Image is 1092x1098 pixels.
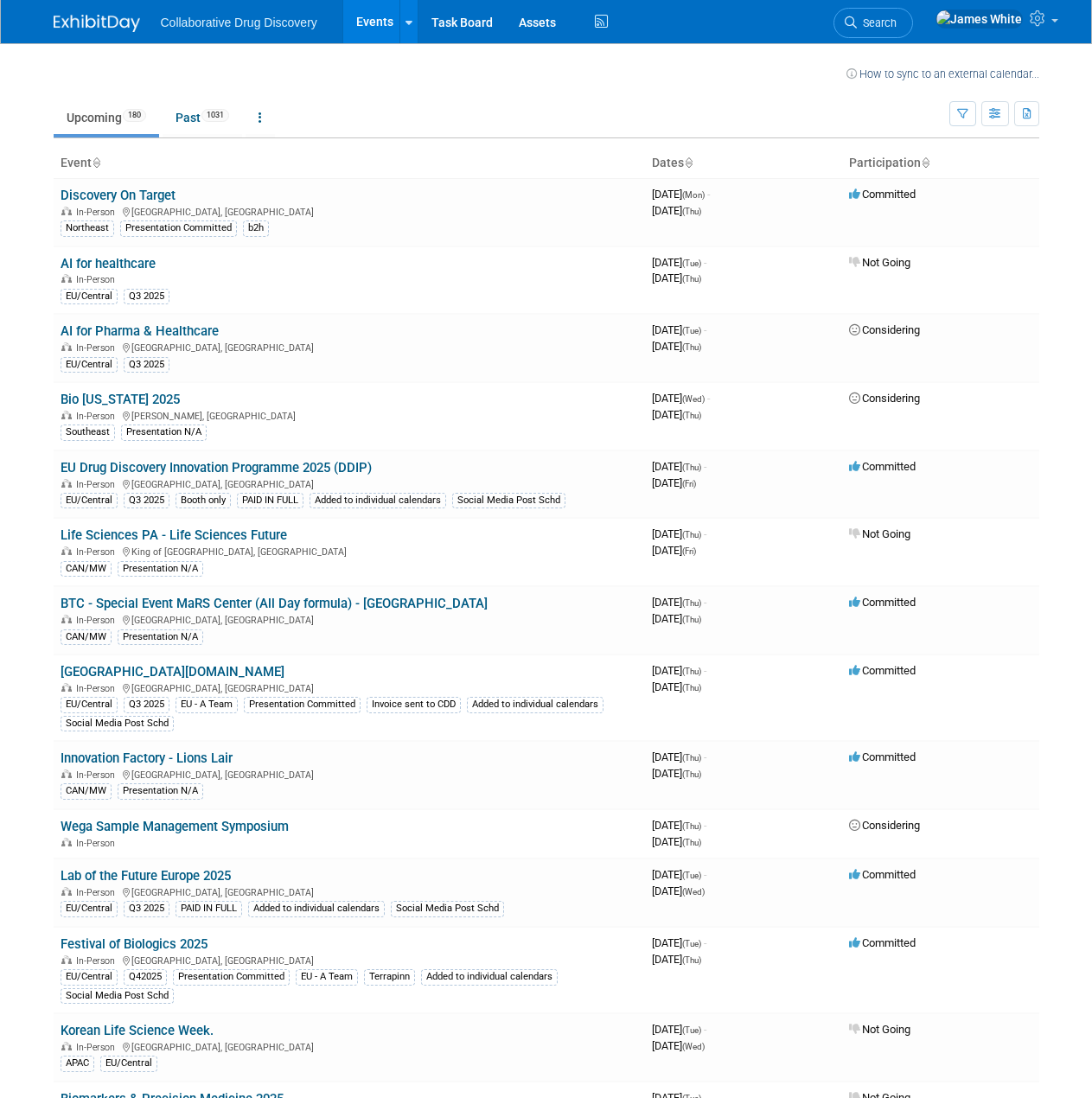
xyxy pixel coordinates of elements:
[296,969,358,985] div: EU - A Team
[118,783,203,799] div: Presentation N/A
[652,953,701,966] span: [DATE]
[61,493,118,508] div: EU/Central
[682,463,701,472] span: (Thu)
[61,527,287,543] a: Life Sciences PA - Life Sciences Future
[61,680,638,694] div: [GEOGRAPHIC_DATA], [GEOGRAPHIC_DATA]
[61,408,638,422] div: [PERSON_NAME], [GEOGRAPHIC_DATA]
[833,8,913,38] a: Search
[645,149,842,178] th: Dates
[76,887,120,898] span: In-Person
[61,988,174,1004] div: Social Media Post Schd
[682,683,701,693] span: (Thu)
[652,408,701,421] span: [DATE]
[652,664,706,677] span: [DATE]
[61,697,118,712] div: EU/Central
[201,109,229,122] span: 1031
[124,289,169,304] div: Q3 2025
[367,697,461,712] div: Invoice sent to CDD
[682,871,701,880] span: (Tue)
[121,425,207,440] div: Presentation N/A
[682,1025,701,1035] span: (Tue)
[704,323,706,336] span: -
[682,259,701,268] span: (Tue)
[61,1039,638,1053] div: [GEOGRAPHIC_DATA], [GEOGRAPHIC_DATA]
[76,274,120,285] span: In-Person
[61,1056,94,1071] div: APAC
[61,220,114,236] div: Northeast
[652,204,701,217] span: [DATE]
[652,767,701,780] span: [DATE]
[364,969,415,985] div: Terrapinn
[652,612,701,625] span: [DATE]
[61,342,72,351] img: In-Person Event
[921,156,929,169] a: Sort by Participation Type
[61,750,233,766] a: Innovation Factory - Lions Lair
[849,596,916,609] span: Committed
[682,753,701,763] span: (Thu)
[467,697,603,712] div: Added to individual calendars
[849,868,916,881] span: Committed
[124,493,169,508] div: Q3 2025
[652,884,705,897] span: [DATE]
[61,819,289,834] a: Wega Sample Management Symposium
[682,821,701,831] span: (Thu)
[176,493,231,508] div: Booth only
[849,936,916,949] span: Committed
[61,544,638,558] div: King of [GEOGRAPHIC_DATA], [GEOGRAPHIC_DATA]
[682,887,705,897] span: (Wed)
[76,1042,120,1053] span: In-Person
[61,716,174,731] div: Social Media Post Schd
[452,493,565,508] div: Social Media Post Schd
[652,271,701,284] span: [DATE]
[244,697,361,712] div: Presentation Committed
[76,683,120,694] span: In-Person
[652,544,696,557] span: [DATE]
[849,819,920,832] span: Considering
[849,188,916,201] span: Committed
[173,969,290,985] div: Presentation Committed
[652,750,706,763] span: [DATE]
[61,953,638,967] div: [GEOGRAPHIC_DATA], [GEOGRAPHIC_DATA]
[652,1023,706,1036] span: [DATE]
[61,884,638,898] div: [GEOGRAPHIC_DATA], [GEOGRAPHIC_DATA]
[161,16,317,29] span: Collaborative Drug Discovery
[61,868,231,884] a: Lab of the Future Europe 2025
[652,680,701,693] span: [DATE]
[61,188,176,203] a: Discovery On Target
[652,188,710,201] span: [DATE]
[652,323,706,336] span: [DATE]
[163,101,242,134] a: Past1031
[76,955,120,967] span: In-Person
[310,493,446,508] div: Added to individual calendars
[61,664,284,680] a: [GEOGRAPHIC_DATA][DOMAIN_NAME]
[61,783,112,799] div: CAN/MW
[652,392,710,405] span: [DATE]
[76,479,120,490] span: In-Person
[61,357,118,373] div: EU/Central
[61,207,72,215] img: In-Person Event
[61,1023,214,1038] a: Korean Life Science Week.
[100,1056,157,1071] div: EU/Central
[76,615,120,626] span: In-Person
[652,476,696,489] span: [DATE]
[704,527,706,540] span: -
[124,357,169,373] div: Q3 2025
[61,289,118,304] div: EU/Central
[652,868,706,881] span: [DATE]
[61,425,115,440] div: Southeast
[704,819,706,832] span: -
[652,936,706,949] span: [DATE]
[76,838,120,849] span: In-Person
[61,460,372,476] a: EU Drug Discovery Innovation Programme 2025 (DDIP)
[682,411,701,420] span: (Thu)
[652,256,706,269] span: [DATE]
[61,955,72,964] img: In-Person Event
[61,769,72,778] img: In-Person Event
[682,190,705,200] span: (Mon)
[76,342,120,354] span: In-Person
[237,493,303,508] div: PAID IN FULL
[652,596,706,609] span: [DATE]
[849,527,910,540] span: Not Going
[243,220,269,236] div: b2h
[61,612,638,626] div: [GEOGRAPHIC_DATA], [GEOGRAPHIC_DATA]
